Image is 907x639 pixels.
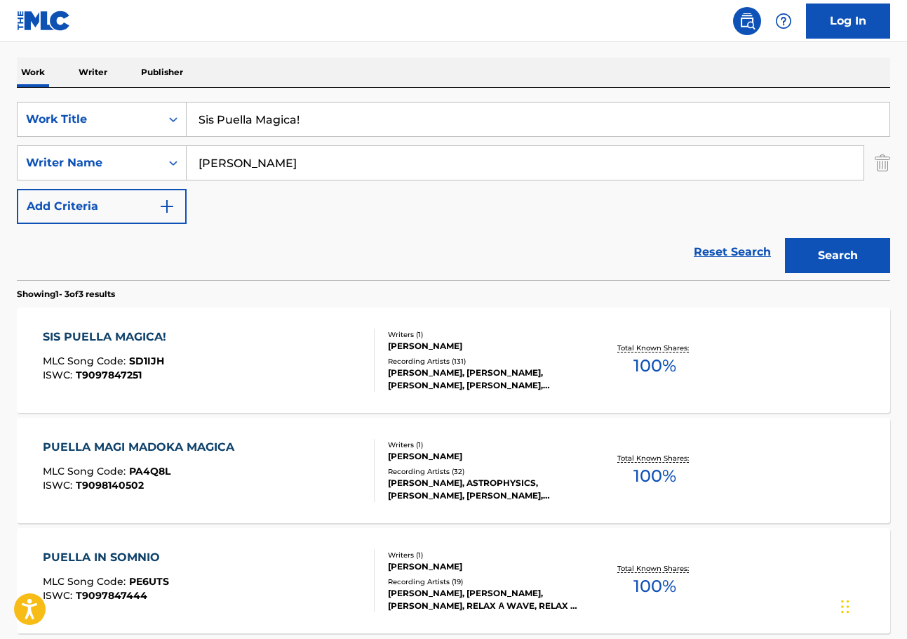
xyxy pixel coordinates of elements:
[388,466,582,477] div: Recording Artists ( 32 )
[633,353,676,378] span: 100 %
[43,465,129,477] span: MLC Song Code :
[687,237,778,268] a: Reset Search
[775,13,792,29] img: help
[43,369,76,381] span: ISWC :
[43,575,129,588] span: MLC Song Code :
[43,439,241,456] div: PUELLA MAGI MADOKA MAGICA
[17,102,890,280] form: Search Form
[388,577,582,587] div: Recording Artists ( 19 )
[633,574,676,599] span: 100 %
[617,343,692,353] p: Total Known Shares:
[43,549,169,566] div: PUELLA IN SOMNIO
[388,329,582,340] div: Writers ( 1 )
[388,450,582,463] div: [PERSON_NAME]
[26,111,152,128] div: Work Title
[129,355,164,367] span: SD1IJH
[770,7,798,35] div: Help
[17,11,71,31] img: MLC Logo
[617,453,692,463] p: Total Known Shares:
[875,145,890,180] img: Delete Criterion
[43,329,173,345] div: SIS PUELLA MAGICA!
[17,308,890,413] a: SIS PUELLA MAGICA!MLC Song Code:SD1IJHISWC:T9097847251Writers (1)[PERSON_NAME]Recording Artists (...
[76,479,144,492] span: T9098140502
[17,418,890,523] a: PUELLA MAGI MADOKA MAGICAMLC Song Code:PA4Q8LISWC:T9098140502Writers (1)[PERSON_NAME]Recording Ar...
[388,356,582,367] div: Recording Artists ( 131 )
[76,589,147,602] span: T9097847444
[129,575,169,588] span: PE6UTS
[388,340,582,353] div: [PERSON_NAME]
[388,550,582,560] div: Writers ( 1 )
[733,7,761,35] a: Public Search
[43,355,129,367] span: MLC Song Code :
[388,477,582,502] div: [PERSON_NAME], ASTROPHYSICS, [PERSON_NAME], [PERSON_NAME], [PERSON_NAME]
[806,4,890,39] a: Log In
[74,58,112,87] p: Writer
[137,58,187,87] p: Publisher
[633,463,676,489] span: 100 %
[388,560,582,573] div: [PERSON_NAME]
[17,58,49,87] p: Work
[837,572,907,639] iframe: Chat Widget
[159,198,175,215] img: 9d2ae6d4665cec9f34b9.svg
[388,367,582,392] div: [PERSON_NAME], [PERSON_NAME], [PERSON_NAME], [PERSON_NAME], [PERSON_NAME]
[17,189,187,224] button: Add Criteria
[17,528,890,633] a: PUELLA IN SOMNIOMLC Song Code:PE6UTSISWC:T9097847444Writers (1)[PERSON_NAME]Recording Artists (19...
[76,369,142,381] span: T9097847251
[129,465,170,477] span: PA4Q8L
[17,288,115,301] p: Showing 1 - 3 of 3 results
[617,563,692,574] p: Total Known Shares:
[739,13,755,29] img: search
[43,589,76,602] span: ISWC :
[785,238,890,273] button: Search
[388,587,582,612] div: [PERSON_NAME], [PERSON_NAME], [PERSON_NAME], RELAX Α WAVE, RELAX Α WAVE
[43,479,76,492] span: ISWC :
[388,440,582,450] div: Writers ( 1 )
[841,586,849,628] div: Drag
[26,154,152,171] div: Writer Name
